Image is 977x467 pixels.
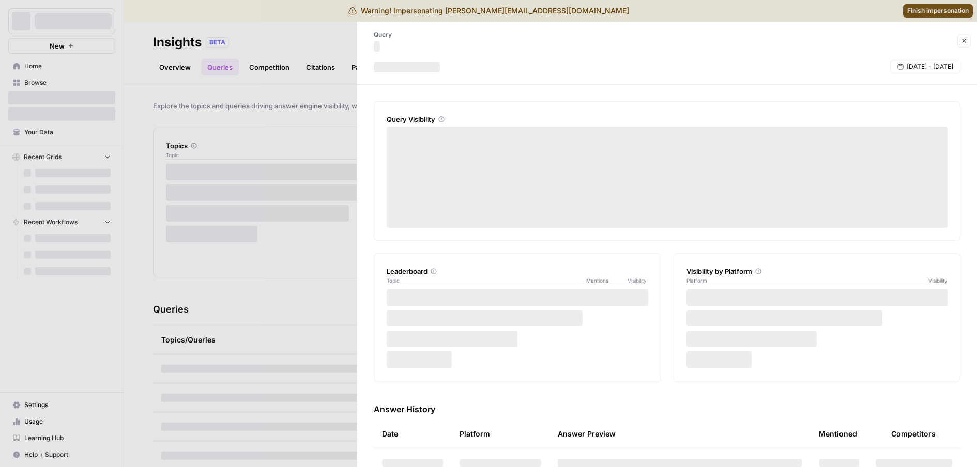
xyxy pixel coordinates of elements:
span: Topic [387,276,586,285]
span: [DATE] - [DATE] [907,62,953,71]
div: Date [382,419,398,448]
h3: Answer History [374,403,960,415]
div: Visibility by Platform [686,266,948,276]
div: Answer Preview [558,419,802,448]
div: Competitors [891,429,936,439]
button: [DATE] - [DATE] [890,60,960,73]
span: Mentions [586,276,628,285]
p: Query [374,30,392,39]
div: Mentioned [819,419,857,448]
div: Leaderboard [387,266,648,276]
div: Platform [460,419,490,448]
span: Visibility [928,276,948,285]
span: Visibility [628,276,648,285]
div: Query Visibility [387,114,948,124]
span: Platform [686,276,707,285]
